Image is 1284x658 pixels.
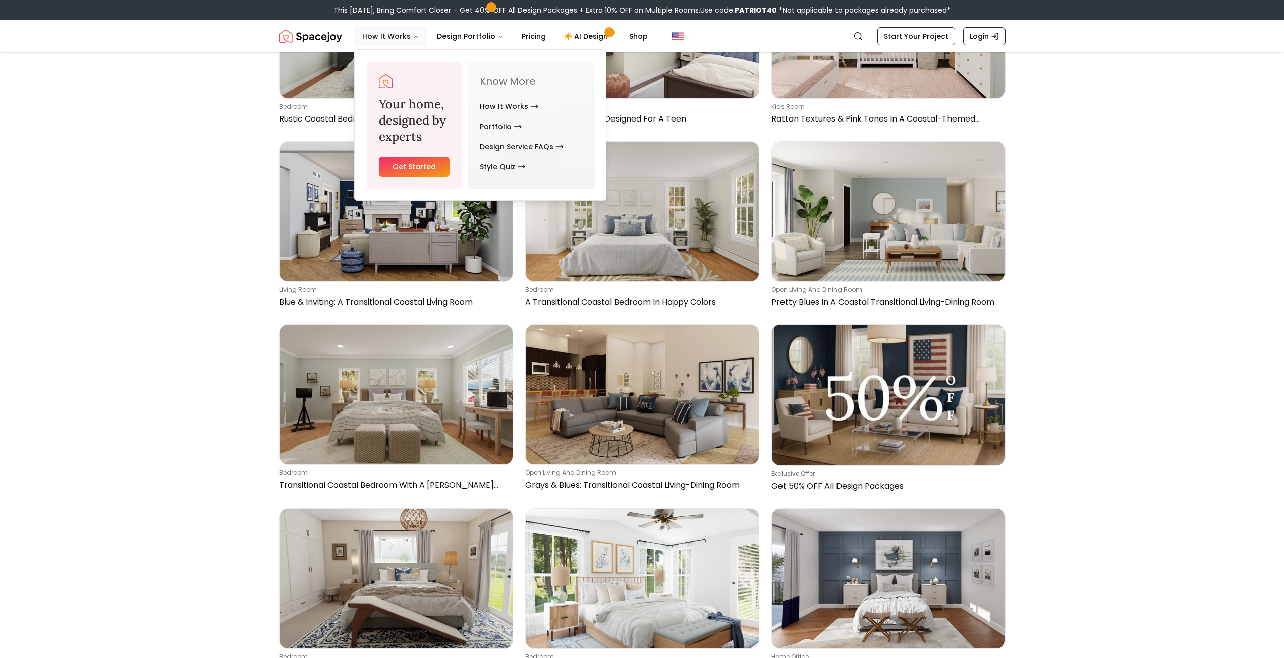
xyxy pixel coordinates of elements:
[279,103,509,111] p: bedroom
[777,5,951,15] span: *Not applicable to packages already purchased*
[526,509,759,648] img: Breezy & Blue: A Coastal Transitional Bedroom
[771,470,1001,478] p: Exclusive Offer
[480,74,582,88] p: Know More
[355,50,607,201] div: How It Works
[279,286,509,294] p: living room
[771,141,1006,312] a: Pretty Blues In A Coastal Transitional Living-Dining Roomopen living and dining roomPretty Blues ...
[771,296,1001,308] p: Pretty Blues In A Coastal Transitional Living-Dining Room
[525,324,759,496] a: Grays & Blues: Transitional Coastal Living-Dining Roomopen living and dining roomGrays & Blues: T...
[429,26,512,46] button: Design Portfolio
[379,74,393,88] img: Spacejoy Logo
[735,5,777,15] b: PATRIOT40
[279,113,509,125] p: Rustic Coastal Bedroom With [PERSON_NAME] Decor
[700,5,777,15] span: Use code:
[279,141,513,312] a: Blue & Inviting: A Transitional Coastal Living Roomliving roomBlue & Inviting: A Transitional Coa...
[771,103,1001,111] p: kids room
[877,27,955,45] a: Start Your Project
[525,113,755,125] p: A Coastal Bedroom Designed For A Teen
[525,103,755,111] p: kids room
[526,142,759,281] img: A Transitional Coastal Bedroom In Happy Colors
[279,469,509,477] p: bedroom
[279,324,513,496] a: Transitional Coastal Bedroom With A Charissa ArmchairbedroomTransitional Coastal Bedroom With A [...
[526,325,759,464] img: Grays & Blues: Transitional Coastal Living-Dining Room
[772,509,1005,648] img: A Calm Coastal Transitional Bedroom In Blue Hue
[480,137,564,157] a: Design Service FAQs
[772,325,1005,465] img: Get 50% OFF All Design Packages
[279,26,342,46] a: Spacejoy
[772,142,1005,281] img: Pretty Blues In A Coastal Transitional Living-Dining Room
[379,157,450,177] a: Get Started
[279,479,509,491] p: Transitional Coastal Bedroom With A [PERSON_NAME] Armchair
[672,30,684,42] img: United States
[525,286,755,294] p: bedroom
[354,26,427,46] button: How It Works
[379,74,393,88] a: Spacejoy
[771,113,1001,125] p: Rattan Textures & Pink Tones In A Coastal-Themed Nursery
[280,509,513,648] img: A Cozy and Comfortable Transitional Coastal Bedroom
[480,157,525,177] a: Style Quiz
[333,5,951,15] div: This [DATE], Bring Comfort Closer – Get 40% OFF All Design Packages + Extra 10% OFF on Multiple R...
[525,141,759,312] a: A Transitional Coastal Bedroom In Happy ColorsbedroomA Transitional Coastal Bedroom In Happy Colors
[621,26,656,46] a: Shop
[480,96,538,116] a: How It Works
[771,324,1006,496] a: Get 50% OFF All Design PackagesExclusive OfferGet 50% OFF All Design Packages
[280,325,513,464] img: Transitional Coastal Bedroom With A Charissa Armchair
[514,26,554,46] a: Pricing
[279,20,1006,52] nav: Global
[379,96,450,145] h3: Your home, designed by experts
[279,296,509,308] p: Blue & Inviting: A Transitional Coastal Living Room
[525,469,755,477] p: open living and dining room
[525,479,755,491] p: Grays & Blues: Transitional Coastal Living-Dining Room
[354,26,656,46] nav: Main
[525,296,755,308] p: A Transitional Coastal Bedroom In Happy Colors
[480,116,522,137] a: Portfolio
[279,26,342,46] img: Spacejoy Logo
[556,26,619,46] a: AI Design
[771,480,1001,492] p: Get 50% OFF All Design Packages
[771,286,1001,294] p: open living and dining room
[280,142,513,281] img: Blue & Inviting: A Transitional Coastal Living Room
[963,27,1006,45] a: Login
